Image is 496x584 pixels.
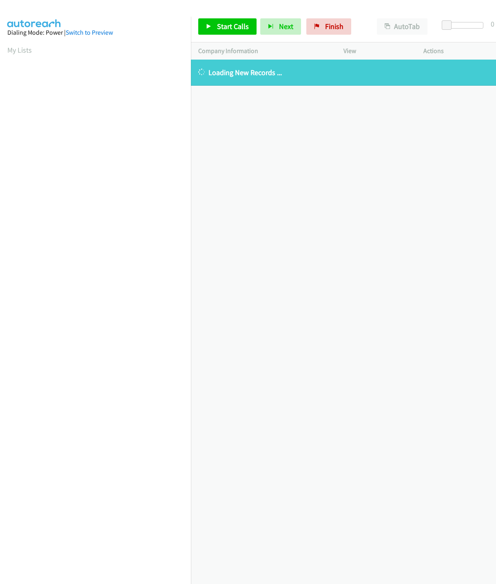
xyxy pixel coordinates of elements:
[446,22,483,29] div: Delay between calls (in seconds)
[325,22,343,31] span: Finish
[198,18,257,35] a: Start Calls
[7,45,32,55] a: My Lists
[198,67,489,78] p: Loading New Records ...
[377,18,427,35] button: AutoTab
[279,22,293,31] span: Next
[343,46,409,56] p: View
[217,22,249,31] span: Start Calls
[198,46,329,56] p: Company Information
[491,18,494,29] div: 0
[66,29,113,36] a: Switch to Preview
[7,28,184,38] div: Dialing Mode: Power |
[423,46,489,56] p: Actions
[260,18,301,35] button: Next
[7,63,191,451] iframe: Dialpad
[306,18,351,35] a: Finish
